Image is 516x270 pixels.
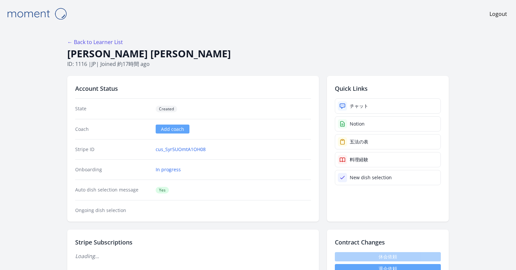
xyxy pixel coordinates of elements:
a: チャット [335,98,441,114]
span: Created [156,106,177,112]
p: Loading... [75,252,311,260]
a: Logout [490,10,507,18]
a: Add coach [156,125,189,134]
img: Moment [4,5,70,22]
div: New dish selection [350,174,392,181]
h2: Quick Links [335,84,441,93]
a: cus_Syr5UOmtA1OH08 [156,146,206,153]
span: jp [91,60,96,68]
a: ← Back to Learner List [67,38,123,46]
dt: State [75,105,150,112]
a: In progress [156,166,181,173]
dt: Onboarding [75,166,150,173]
h2: Account Status [75,84,311,93]
a: New dish selection [335,170,441,185]
h2: Stripe Subscriptions [75,238,311,247]
div: 五法の表 [350,138,368,145]
a: Notion [335,116,441,132]
h2: Contract Changes [335,238,441,247]
dt: Coach [75,126,150,133]
span: Yes [156,187,169,193]
dt: Stripe ID [75,146,150,153]
span: 休会依頼 [335,252,441,261]
div: 料理経験 [350,156,368,163]
p: ID: 1116 | | Joined 約17時間 ago [67,60,449,68]
div: Notion [350,121,365,127]
h1: [PERSON_NAME] [PERSON_NAME] [67,47,449,60]
a: 五法の表 [335,134,441,149]
a: 料理経験 [335,152,441,167]
div: チャット [350,103,368,109]
dt: Ongoing dish selection [75,207,150,214]
dt: Auto dish selection message [75,187,150,193]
